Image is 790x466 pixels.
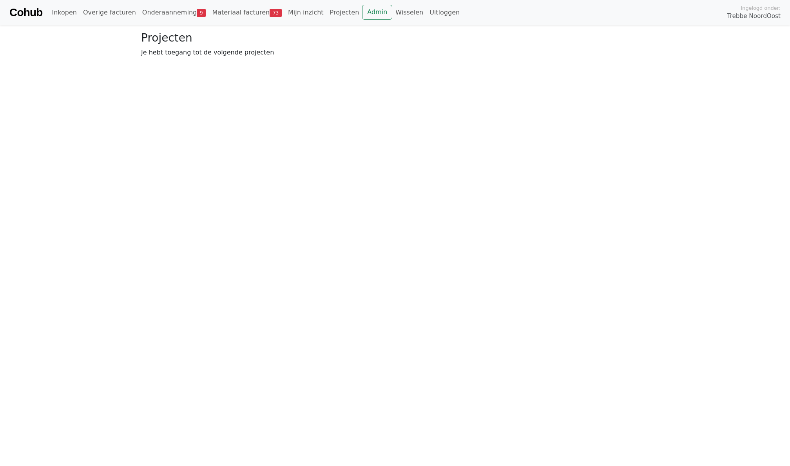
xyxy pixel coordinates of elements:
span: 73 [270,9,282,17]
a: Overige facturen [80,5,139,20]
a: Cohub [9,3,42,22]
a: Onderaanneming9 [139,5,209,20]
a: Mijn inzicht [285,5,327,20]
a: Admin [362,5,392,20]
span: Trebbe NoordOost [727,12,781,21]
h3: Projecten [141,31,649,45]
a: Uitloggen [426,5,463,20]
span: Ingelogd onder: [741,4,781,12]
a: Projecten [327,5,362,20]
a: Materiaal facturen73 [209,5,285,20]
a: Wisselen [392,5,426,20]
p: Je hebt toegang tot de volgende projecten [141,48,649,57]
a: Inkopen [49,5,80,20]
span: 9 [197,9,206,17]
